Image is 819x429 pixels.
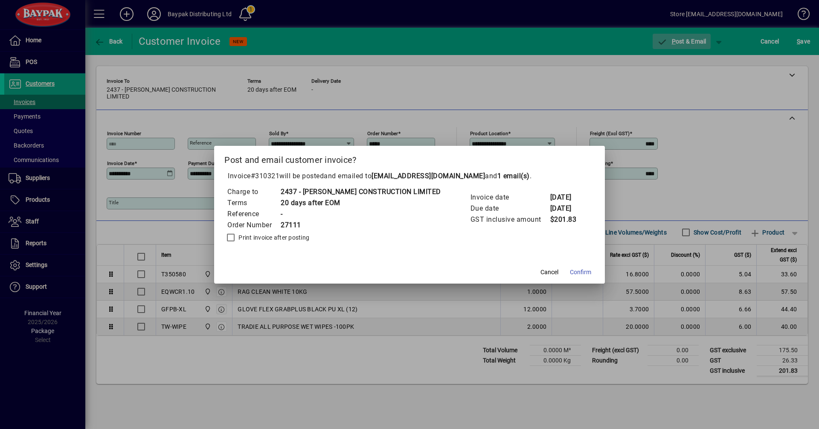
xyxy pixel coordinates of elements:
td: 20 days after EOM [280,197,441,209]
td: Terms [227,197,280,209]
td: Order Number [227,220,280,231]
b: [EMAIL_ADDRESS][DOMAIN_NAME] [372,172,485,180]
td: $201.83 [550,214,584,225]
td: [DATE] [550,203,584,214]
td: GST inclusive amount [470,214,550,225]
td: 2437 - [PERSON_NAME] CONSTRUCTION LIMITED [280,186,441,197]
td: Reference [227,209,280,220]
b: 1 email(s) [497,172,530,180]
button: Cancel [536,265,563,280]
button: Confirm [566,265,595,280]
td: Charge to [227,186,280,197]
td: 27111 [280,220,441,231]
p: Invoice will be posted . [224,171,595,181]
span: and emailed to [324,172,530,180]
span: Confirm [570,268,591,277]
span: Cancel [540,268,558,277]
span: and [485,172,530,180]
td: [DATE] [550,192,584,203]
td: Invoice date [470,192,550,203]
span: #310321 [251,172,280,180]
td: Due date [470,203,550,214]
td: - [280,209,441,220]
label: Print invoice after posting [237,233,309,242]
h2: Post and email customer invoice? [214,146,605,171]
